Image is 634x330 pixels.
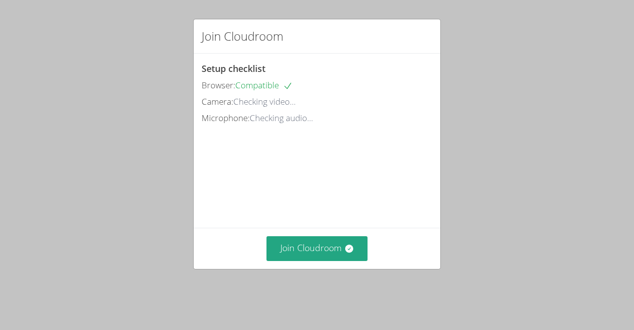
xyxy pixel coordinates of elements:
[233,96,296,107] span: Checking video...
[202,96,233,107] span: Camera:
[235,79,293,91] span: Compatible
[202,63,265,74] span: Setup checklist
[250,112,313,124] span: Checking audio...
[202,79,235,91] span: Browser:
[202,27,283,45] h2: Join Cloudroom
[202,112,250,124] span: Microphone:
[266,236,368,261] button: Join Cloudroom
